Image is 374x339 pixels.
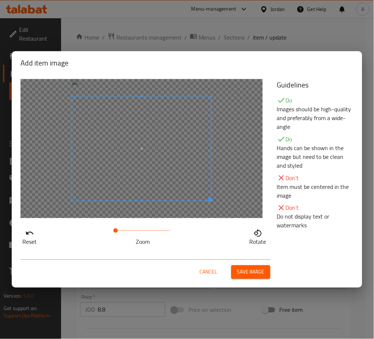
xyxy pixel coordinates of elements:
[231,265,270,279] button: Save image
[277,79,354,91] h5: Guidelines
[116,238,171,246] p: Zoom
[277,204,354,212] p: Don't
[237,268,265,277] span: Save image
[248,227,268,245] button: Rotate
[277,174,354,182] p: Don't
[200,268,217,277] span: Cancel
[197,265,220,279] button: Cancel
[277,105,354,131] p: Images should be high-quality and preferably from a wide-angle
[277,182,354,200] p: Item must be centered in the image
[277,144,354,170] p: Hands can be shown in the image but need to be clean and styled
[20,227,38,245] button: Reset
[277,135,354,144] p: Do
[250,238,266,246] p: Rotate
[277,212,354,230] p: Do not display text or watermarks
[22,238,37,246] p: Reset
[277,96,354,105] p: Do
[20,57,354,69] h2: Add item image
